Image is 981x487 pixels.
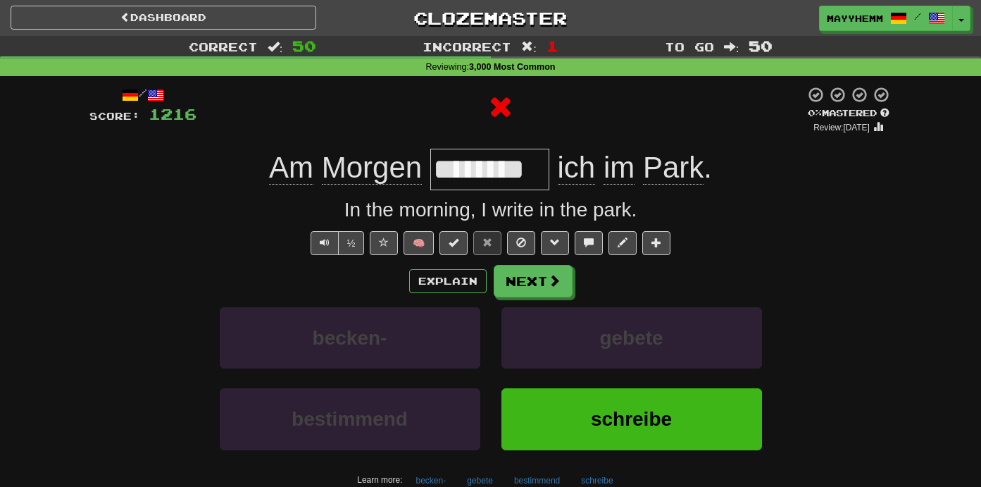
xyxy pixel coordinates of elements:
span: Score: [89,110,140,122]
button: Next [494,265,573,297]
span: bestimmend [292,408,408,430]
button: Add to collection (alt+a) [642,231,670,255]
span: 1 [546,37,558,54]
span: : [268,41,283,53]
span: To go [665,39,714,54]
button: Ignore sentence (alt+i) [507,231,535,255]
span: / [914,11,921,21]
button: Edit sentence (alt+d) [608,231,637,255]
span: Am [269,151,313,185]
button: Reset to 0% Mastered (alt+r) [473,231,501,255]
button: 🧠 [404,231,434,255]
span: Park [643,151,704,185]
a: Clozemaster [337,6,643,30]
strong: 3,000 Most Common [469,62,555,72]
span: ich [558,151,596,185]
button: schreibe [501,388,762,450]
span: : [521,41,537,53]
button: becken- [220,307,480,369]
button: Favorite sentence (alt+f) [370,231,398,255]
span: schreibe [591,408,672,430]
button: bestimmend [220,388,480,450]
button: ½ [338,231,365,255]
span: becken- [313,327,387,349]
button: Play sentence audio (ctl+space) [311,231,339,255]
small: Learn more: [357,475,402,485]
div: In the morning, I write in the park. [89,196,892,224]
span: 50 [292,37,316,54]
a: Dashboard [11,6,316,30]
button: Set this sentence to 100% Mastered (alt+m) [439,231,468,255]
span: Correct [189,39,258,54]
button: gebete [501,307,762,369]
span: : [724,41,739,53]
button: Discuss sentence (alt+u) [575,231,603,255]
div: / [89,86,196,104]
div: Text-to-speech controls [308,231,365,255]
a: MAYYHEMM / [819,6,953,31]
small: Review: [DATE] [813,123,870,132]
span: MAYYHEMM [827,12,883,25]
span: . [549,151,712,185]
span: im [604,151,635,185]
span: Incorrect [423,39,511,54]
span: gebete [599,327,663,349]
span: Morgen [322,151,422,185]
span: 50 [749,37,773,54]
div: Mastered [805,107,892,120]
span: 1216 [149,105,196,123]
button: Grammar (alt+g) [541,231,569,255]
button: Explain [409,269,487,293]
span: 0 % [808,107,822,118]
